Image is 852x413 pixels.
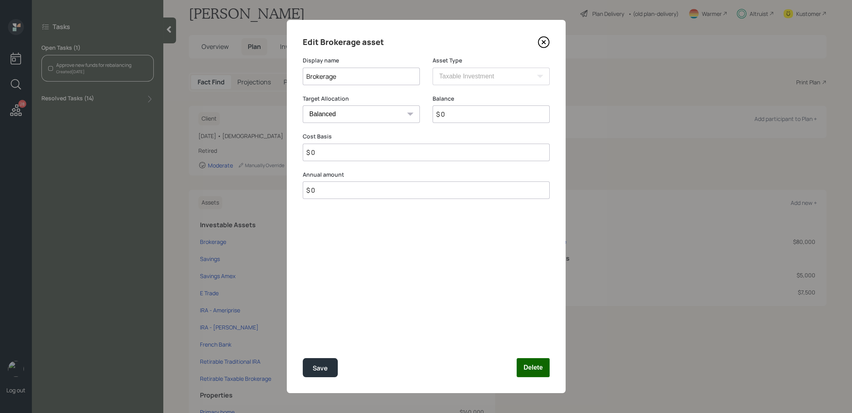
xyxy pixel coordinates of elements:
[303,171,550,179] label: Annual amount
[303,36,384,49] h4: Edit Brokerage asset
[517,358,549,377] button: Delete
[303,56,420,64] label: Display name
[433,56,550,64] label: Asset Type
[303,358,338,377] button: Save
[303,95,420,103] label: Target Allocation
[313,363,328,374] div: Save
[433,95,550,103] label: Balance
[303,132,550,140] label: Cost Basis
